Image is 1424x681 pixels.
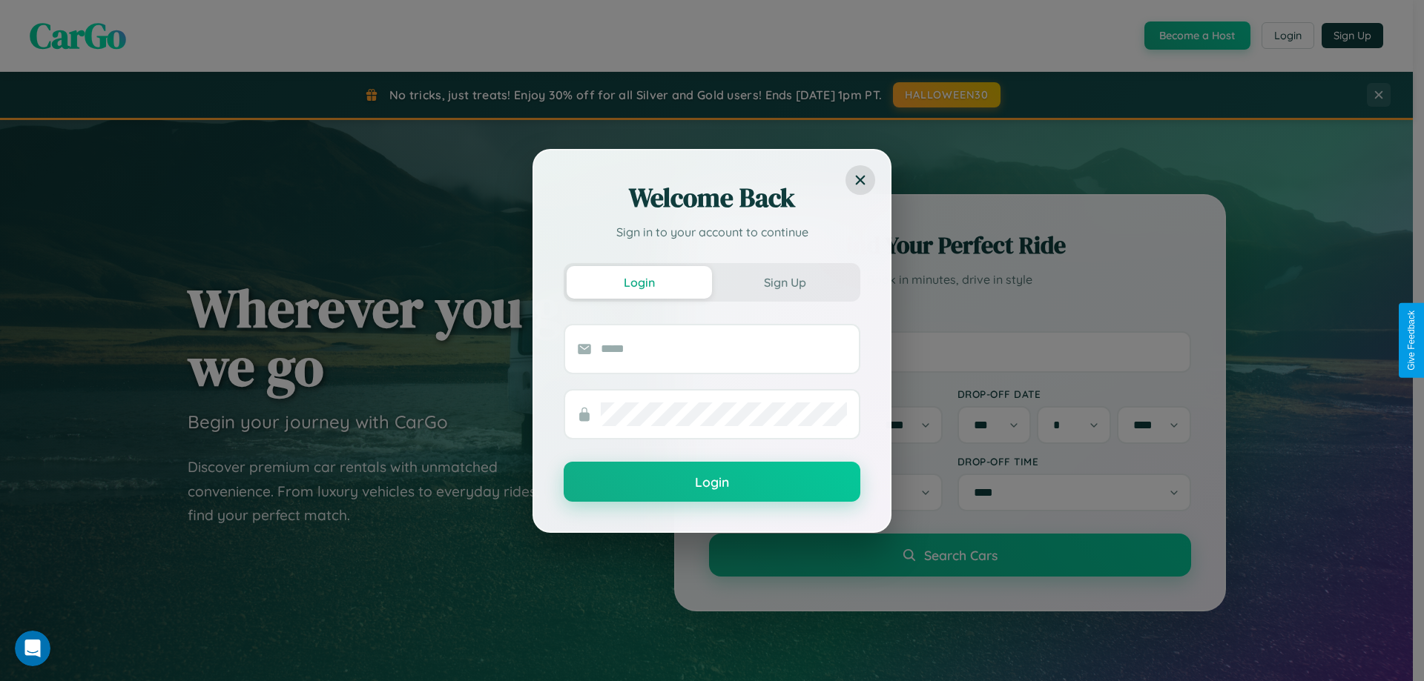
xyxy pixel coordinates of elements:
[15,631,50,666] iframe: Intercom live chat
[712,266,857,299] button: Sign Up
[564,223,860,241] p: Sign in to your account to continue
[564,462,860,502] button: Login
[564,180,860,216] h2: Welcome Back
[1406,310,1417,371] div: Give Feedback
[567,266,712,299] button: Login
